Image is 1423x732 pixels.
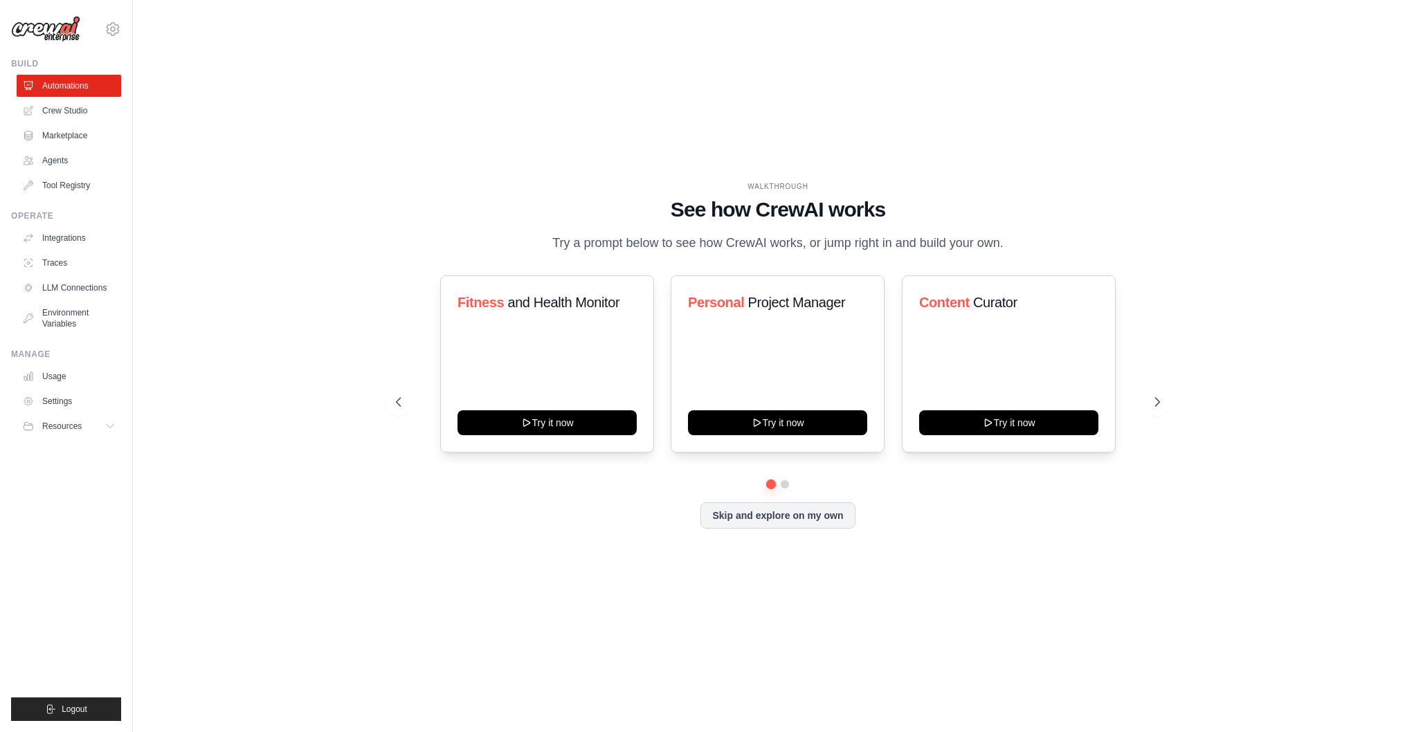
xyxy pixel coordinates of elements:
[457,410,637,435] button: Try it now
[17,125,121,147] a: Marketplace
[17,365,121,387] a: Usage
[919,295,970,310] span: Content
[17,75,121,97] a: Automations
[700,502,855,529] button: Skip and explore on my own
[11,58,121,69] div: Build
[545,233,1010,253] p: Try a prompt below to see how CrewAI works, or jump right in and build your own.
[507,295,619,310] span: and Health Monitor
[919,410,1098,435] button: Try it now
[11,210,121,221] div: Operate
[396,181,1160,192] div: WALKTHROUGH
[42,421,82,432] span: Resources
[457,295,504,310] span: Fitness
[688,295,744,310] span: Personal
[11,16,80,42] img: Logo
[17,227,121,249] a: Integrations
[17,390,121,412] a: Settings
[62,704,87,715] span: Logout
[396,197,1160,222] h1: See how CrewAI works
[11,349,121,360] div: Manage
[17,302,121,335] a: Environment Variables
[17,149,121,172] a: Agents
[688,410,867,435] button: Try it now
[17,100,121,122] a: Crew Studio
[11,697,121,721] button: Logout
[17,415,121,437] button: Resources
[17,174,121,196] a: Tool Registry
[17,277,121,299] a: LLM Connections
[17,252,121,274] a: Traces
[748,295,846,310] span: Project Manager
[973,295,1017,310] span: Curator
